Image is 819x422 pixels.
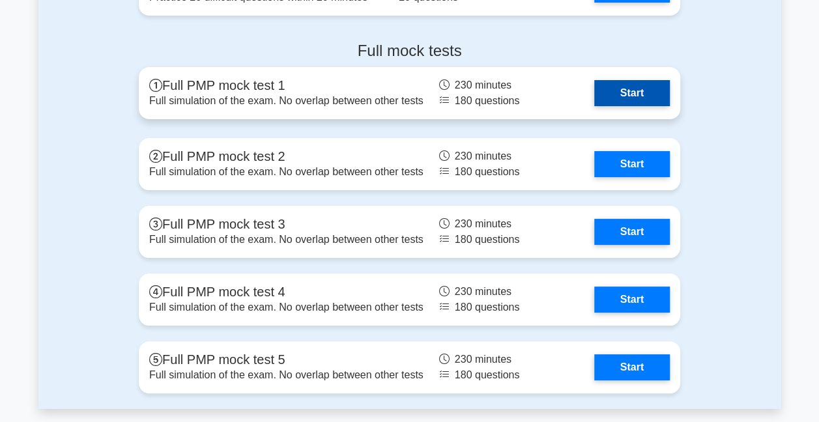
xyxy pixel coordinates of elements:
a: Start [594,80,670,106]
a: Start [594,354,670,380]
a: Start [594,151,670,177]
a: Start [594,219,670,245]
h4: Full mock tests [139,42,680,61]
a: Start [594,287,670,313]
